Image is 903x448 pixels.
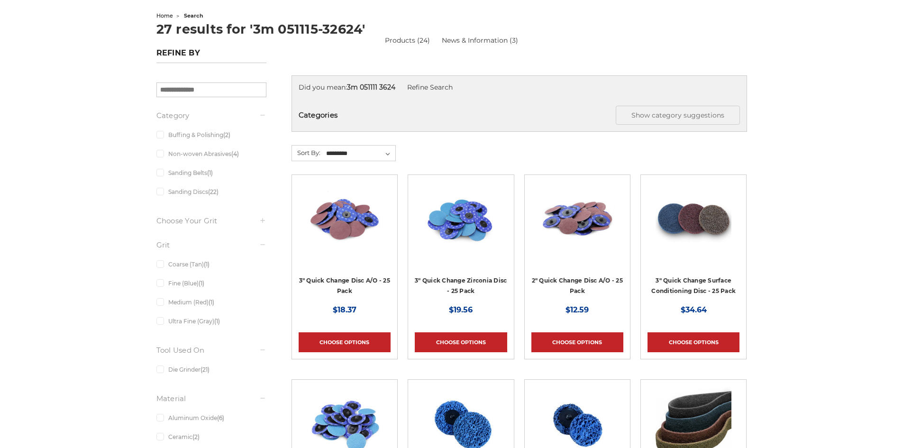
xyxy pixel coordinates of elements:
[299,82,740,92] div: Did you mean:
[539,182,615,257] img: 2 inch red aluminum oxide quick change sanding discs for metalwork
[292,146,320,160] label: Sort By:
[531,182,623,274] a: 2 inch red aluminum oxide quick change sanding discs for metalwork
[531,332,623,352] a: Choose Options
[442,36,518,46] a: News & Information (3)
[415,182,507,274] a: Set of 3-inch Metalworking Discs in 80 Grit, quick-change Zirconia abrasive by Empire Abrasives, ...
[651,277,736,295] a: 3" Quick Change Surface Conditioning Disc - 25 Pack
[307,182,383,257] img: 3-inch aluminum oxide quick change sanding discs for sanding and deburring
[299,182,391,274] a: 3-inch aluminum oxide quick change sanding discs for sanding and deburring
[156,48,266,63] h5: Refine by
[415,332,507,352] a: Choose Options
[616,106,740,125] button: Show category suggestions
[415,277,507,295] a: 3" Quick Change Zirconia Disc - 25 Pack
[299,106,740,125] h5: Categories
[333,305,356,314] span: $18.37
[299,277,390,295] a: 3" Quick Change Disc A/O - 25 Pack
[407,83,453,91] a: Refine Search
[656,182,731,257] img: 3-inch surface conditioning quick change disc by Black Hawk Abrasives
[299,332,391,352] a: Choose Options
[385,36,430,45] a: Products (24)
[325,146,395,161] select: Sort By:
[156,12,173,19] a: home
[566,305,589,314] span: $12.59
[156,23,747,36] h1: 27 results for '3m 051115-32624'
[449,305,473,314] span: $19.56
[648,182,739,274] a: 3-inch surface conditioning quick change disc by Black Hawk Abrasives
[532,277,623,295] a: 2" Quick Change Disc A/O - 25 Pack
[423,182,499,257] img: Set of 3-inch Metalworking Discs in 80 Grit, quick-change Zirconia abrasive by Empire Abrasives, ...
[681,305,707,314] span: $34.64
[156,110,266,121] h5: Category
[648,332,739,352] a: Choose Options
[184,12,203,19] span: search
[347,83,395,91] strong: 3m 051111 3624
